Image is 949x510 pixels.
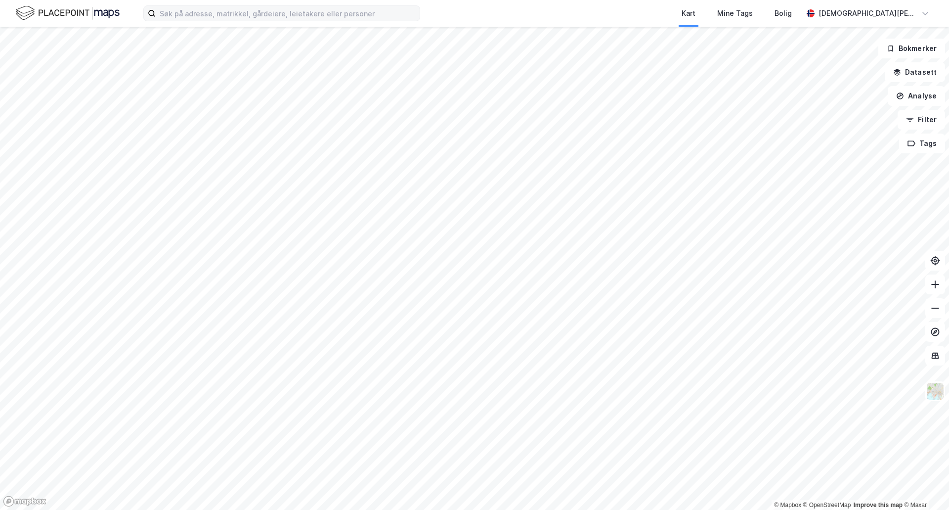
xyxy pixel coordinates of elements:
[775,7,792,19] div: Bolig
[16,4,120,22] img: logo.f888ab2527a4732fd821a326f86c7f29.svg
[900,463,949,510] div: Kontrollprogram for chat
[717,7,753,19] div: Mine Tags
[900,463,949,510] iframe: Chat Widget
[682,7,695,19] div: Kart
[819,7,917,19] div: [DEMOGRAPHIC_DATA][PERSON_NAME]
[156,6,420,21] input: Søk på adresse, matrikkel, gårdeiere, leietakere eller personer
